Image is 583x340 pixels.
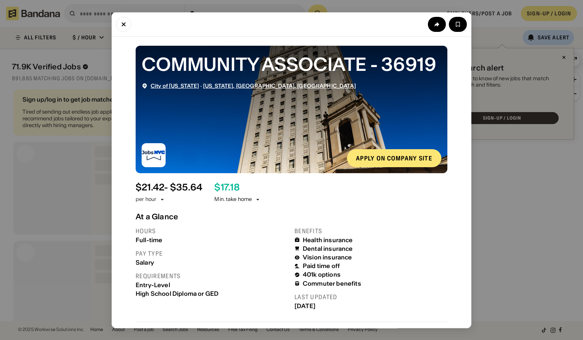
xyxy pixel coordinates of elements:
div: · [151,82,356,89]
div: per hour [136,196,156,203]
div: Min. take home [214,196,261,203]
div: Apply on company site [356,155,432,161]
div: Benefits [294,227,447,235]
div: High School Diploma or GED [136,290,289,297]
div: $ 21.42 - $35.64 [136,182,202,193]
div: Last updated [294,293,447,301]
div: Salary [136,259,289,266]
div: Pay type [136,249,289,257]
a: City of [US_STATE] [151,82,199,89]
div: Requirements [136,272,289,280]
div: Vision insurance [303,254,352,261]
button: Close [116,16,131,31]
div: Entry-Level [136,281,289,288]
div: Dental insurance [303,245,353,252]
div: [DATE] [294,302,447,309]
img: City of New York logo [142,143,166,167]
div: Paid time off [303,262,340,270]
div: $ 17.18 [214,182,239,193]
div: Hours [136,227,289,235]
div: Full-time [136,236,289,243]
div: At a Glance [136,212,447,221]
a: [US_STATE], [GEOGRAPHIC_DATA], [GEOGRAPHIC_DATA] [203,82,356,89]
div: Commuter benefits [303,280,361,287]
div: 401k options [303,271,341,278]
div: COMMUNITY ASSOCIATE - 36919 [142,51,441,76]
div: Health insurance [303,236,353,243]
